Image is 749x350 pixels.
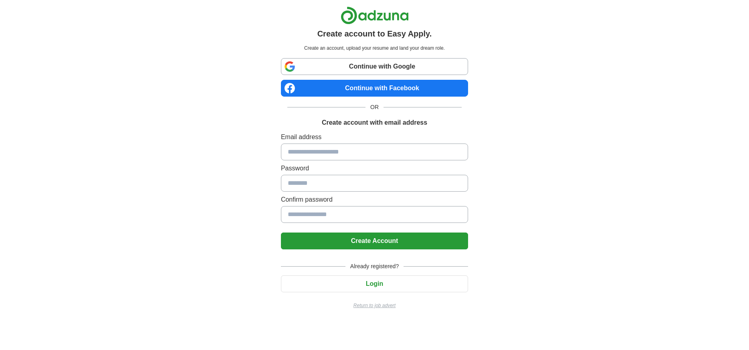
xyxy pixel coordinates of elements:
[365,103,384,111] span: OR
[281,132,468,142] label: Email address
[281,302,468,309] a: Return to job advert
[281,164,468,173] label: Password
[281,233,468,249] button: Create Account
[281,280,468,287] a: Login
[341,6,409,24] img: Adzuna logo
[281,58,468,75] a: Continue with Google
[345,262,404,271] span: Already registered?
[283,45,466,52] p: Create an account, upload your resume and land your dream role.
[281,275,468,292] button: Login
[281,195,468,204] label: Confirm password
[322,118,427,127] h1: Create account with email address
[317,28,432,40] h1: Create account to Easy Apply.
[281,80,468,97] a: Continue with Facebook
